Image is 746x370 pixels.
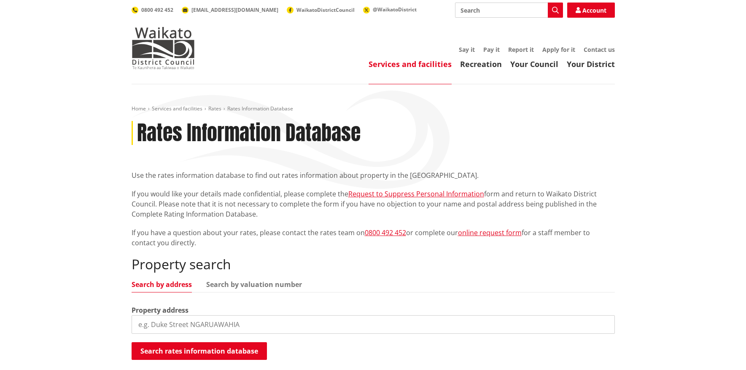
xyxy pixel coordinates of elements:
[141,6,173,13] span: 0800 492 452
[132,305,189,315] label: Property address
[460,59,502,69] a: Recreation
[206,281,302,288] a: Search by valuation number
[458,228,522,237] a: online request form
[510,59,558,69] a: Your Council
[182,6,278,13] a: [EMAIL_ADDRESS][DOMAIN_NAME]
[365,228,406,237] a: 0800 492 452
[459,46,475,54] a: Say it
[369,59,452,69] a: Services and facilities
[373,6,417,13] span: @WaikatoDistrict
[132,105,146,112] a: Home
[132,315,615,334] input: e.g. Duke Street NGARUAWAHIA
[152,105,202,112] a: Services and facilities
[287,6,355,13] a: WaikatoDistrictCouncil
[363,6,417,13] a: @WaikatoDistrict
[132,256,615,272] h2: Property search
[191,6,278,13] span: [EMAIL_ADDRESS][DOMAIN_NAME]
[132,228,615,248] p: If you have a question about your rates, please contact the rates team on or complete our for a s...
[132,281,192,288] a: Search by address
[227,105,293,112] span: Rates Information Database
[132,105,615,113] nav: breadcrumb
[567,3,615,18] a: Account
[296,6,355,13] span: WaikatoDistrictCouncil
[542,46,575,54] a: Apply for it
[132,189,615,219] p: If you would like your details made confidential, please complete the form and return to Waikato ...
[137,121,361,145] h1: Rates Information Database
[348,189,484,198] a: Request to Suppress Personal Information
[584,46,615,54] a: Contact us
[132,170,615,180] p: Use the rates information database to find out rates information about property in the [GEOGRAPHI...
[483,46,500,54] a: Pay it
[132,27,195,69] img: Waikato District Council - Te Kaunihera aa Takiwaa o Waikato
[208,105,221,112] a: Rates
[132,6,173,13] a: 0800 492 452
[508,46,534,54] a: Report it
[132,342,267,360] button: Search rates information database
[455,3,563,18] input: Search input
[567,59,615,69] a: Your District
